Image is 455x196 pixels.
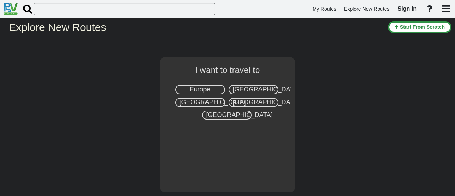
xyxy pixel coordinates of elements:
[344,6,390,12] span: Explore New Routes
[309,2,339,16] a: My Routes
[233,86,299,93] span: [GEOGRAPHIC_DATA]
[341,2,393,16] a: Explore New Routes
[233,99,299,106] span: [GEOGRAPHIC_DATA]
[4,3,18,15] img: RvPlanetLogo.png
[189,86,210,93] span: Europe
[9,21,382,33] h2: Explore New Routes
[195,65,260,75] span: I want to travel to
[202,111,252,120] div: [GEOGRAPHIC_DATA]
[400,24,445,30] span: Start From Scratch
[312,6,336,12] span: My Routes
[175,98,225,107] div: [GEOGRAPHIC_DATA]
[388,21,451,33] button: Start From Scratch
[395,1,420,16] a: Sign in
[229,85,278,94] div: [GEOGRAPHIC_DATA]
[206,111,273,118] span: [GEOGRAPHIC_DATA]
[229,98,278,107] div: [GEOGRAPHIC_DATA]
[398,6,417,12] span: Sign in
[175,85,225,94] div: Europe
[180,99,246,106] span: [GEOGRAPHIC_DATA]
